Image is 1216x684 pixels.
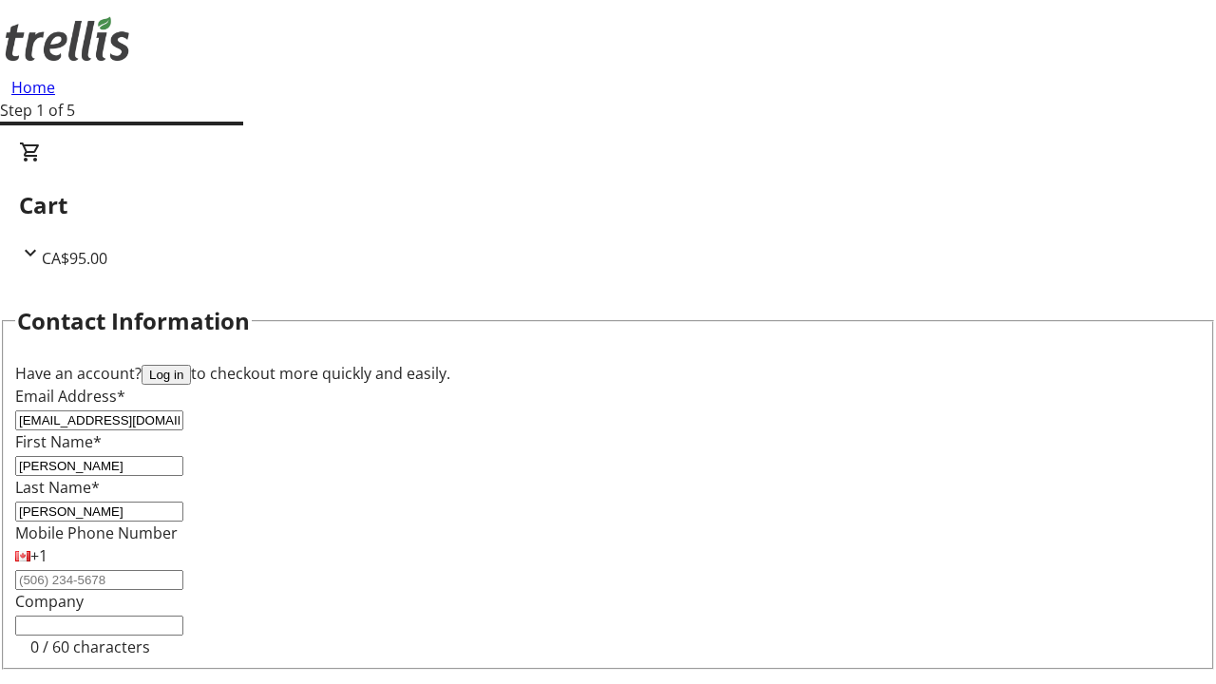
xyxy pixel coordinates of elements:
[19,188,1197,222] h2: Cart
[15,522,178,543] label: Mobile Phone Number
[15,570,183,590] input: (506) 234-5678
[17,304,250,338] h2: Contact Information
[15,362,1201,385] div: Have an account? to checkout more quickly and easily.
[142,365,191,385] button: Log in
[15,477,100,498] label: Last Name*
[42,248,107,269] span: CA$95.00
[19,141,1197,270] div: CartCA$95.00
[15,591,84,612] label: Company
[15,386,125,407] label: Email Address*
[15,431,102,452] label: First Name*
[30,636,150,657] tr-character-limit: 0 / 60 characters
